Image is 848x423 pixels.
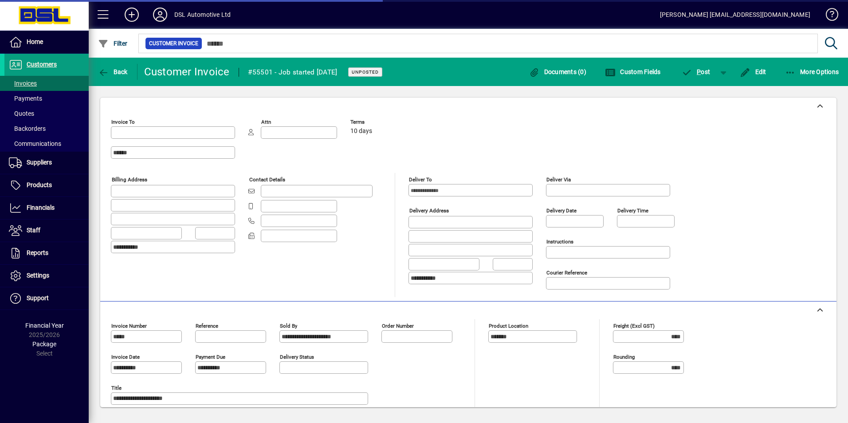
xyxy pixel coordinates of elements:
mat-label: Deliver via [546,176,571,183]
span: Terms [350,119,404,125]
button: Edit [738,64,769,80]
mat-label: Product location [489,323,528,329]
span: Home [27,38,43,45]
mat-label: Instructions [546,239,573,245]
a: Suppliers [4,152,89,174]
span: Products [27,181,52,188]
div: DSL Automotive Ltd [174,8,231,22]
span: Unposted [352,69,379,75]
a: Backorders [4,121,89,136]
app-page-header-button: Back [89,64,137,80]
a: Financials [4,197,89,219]
mat-label: Invoice To [111,119,135,125]
button: Custom Fields [603,64,663,80]
a: Communications [4,136,89,151]
span: Financial Year [25,322,64,329]
button: Documents (0) [526,64,589,80]
span: Customer Invoice [149,39,198,48]
mat-label: Deliver To [409,176,432,183]
mat-label: Payment due [196,354,225,360]
a: Invoices [4,76,89,91]
span: More Options [785,68,839,75]
span: Backorders [9,125,46,132]
a: Home [4,31,89,53]
button: More Options [783,64,841,80]
a: Settings [4,265,89,287]
mat-label: Invoice date [111,354,140,360]
span: Suppliers [27,159,52,166]
span: Filter [98,40,128,47]
span: Custom Fields [605,68,661,75]
div: #55501 - Job started [DATE] [248,65,338,79]
a: Staff [4,219,89,242]
mat-label: Courier Reference [546,270,587,276]
a: Knowledge Base [819,2,837,31]
mat-label: Invoice number [111,323,147,329]
span: 10 days [350,128,372,135]
mat-label: Order number [382,323,414,329]
a: Products [4,174,89,196]
mat-label: Delivery status [280,354,314,360]
span: Reports [27,249,48,256]
a: Reports [4,242,89,264]
a: Quotes [4,106,89,121]
button: Back [96,64,130,80]
span: Staff [27,227,40,234]
span: Back [98,68,128,75]
a: Support [4,287,89,309]
div: Customer Invoice [144,65,230,79]
button: Add [118,7,146,23]
span: Payments [9,95,42,102]
mat-label: Rounding [613,354,635,360]
mat-label: Sold by [280,323,297,329]
mat-label: Title [111,385,122,391]
mat-label: Reference [196,323,218,329]
button: Profile [146,7,174,23]
span: Package [32,341,56,348]
a: Payments [4,91,89,106]
mat-label: Freight (excl GST) [613,323,655,329]
mat-label: Delivery time [617,208,648,214]
span: Quotes [9,110,34,117]
div: [PERSON_NAME] [EMAIL_ADDRESS][DOMAIN_NAME] [660,8,810,22]
span: Communications [9,140,61,147]
span: Customers [27,61,57,68]
mat-label: Attn [261,119,271,125]
span: Invoices [9,80,37,87]
span: Documents (0) [529,68,586,75]
button: Filter [96,35,130,51]
span: Settings [27,272,49,279]
span: ost [682,68,711,75]
span: Support [27,294,49,302]
mat-label: Delivery date [546,208,577,214]
span: P [697,68,701,75]
span: Financials [27,204,55,211]
span: Edit [740,68,766,75]
button: Post [677,64,715,80]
